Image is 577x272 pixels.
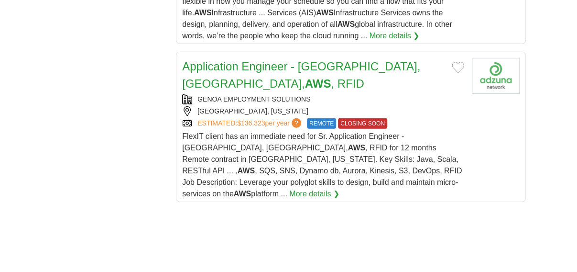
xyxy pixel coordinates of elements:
[182,106,464,116] div: [GEOGRAPHIC_DATA], [US_STATE]
[316,9,333,17] strong: AWS
[338,118,387,129] span: CLOSING SOON
[194,9,211,17] strong: AWS
[197,118,303,129] a: ESTIMATED:$136,323per year?
[307,118,336,129] span: REMOTE
[289,188,339,200] a: More details ❯
[452,62,464,73] button: Add to favorite jobs
[238,167,255,175] strong: AWS
[182,60,420,90] a: Application Engineer - [GEOGRAPHIC_DATA], [GEOGRAPHIC_DATA],AWS, RFID
[292,118,301,128] span: ?
[305,77,331,90] strong: AWS
[237,119,265,127] span: $136,323
[369,30,419,42] a: More details ❯
[337,20,354,28] strong: AWS
[472,58,520,94] img: Company logo
[348,144,365,152] strong: AWS
[182,132,462,198] span: FlexIT client has an immediate need for Sr. Application Engineer - [GEOGRAPHIC_DATA], [GEOGRAPHIC...
[234,190,251,198] strong: AWS
[182,94,464,104] div: GENOA EMPLOYMENT SOLUTIONS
